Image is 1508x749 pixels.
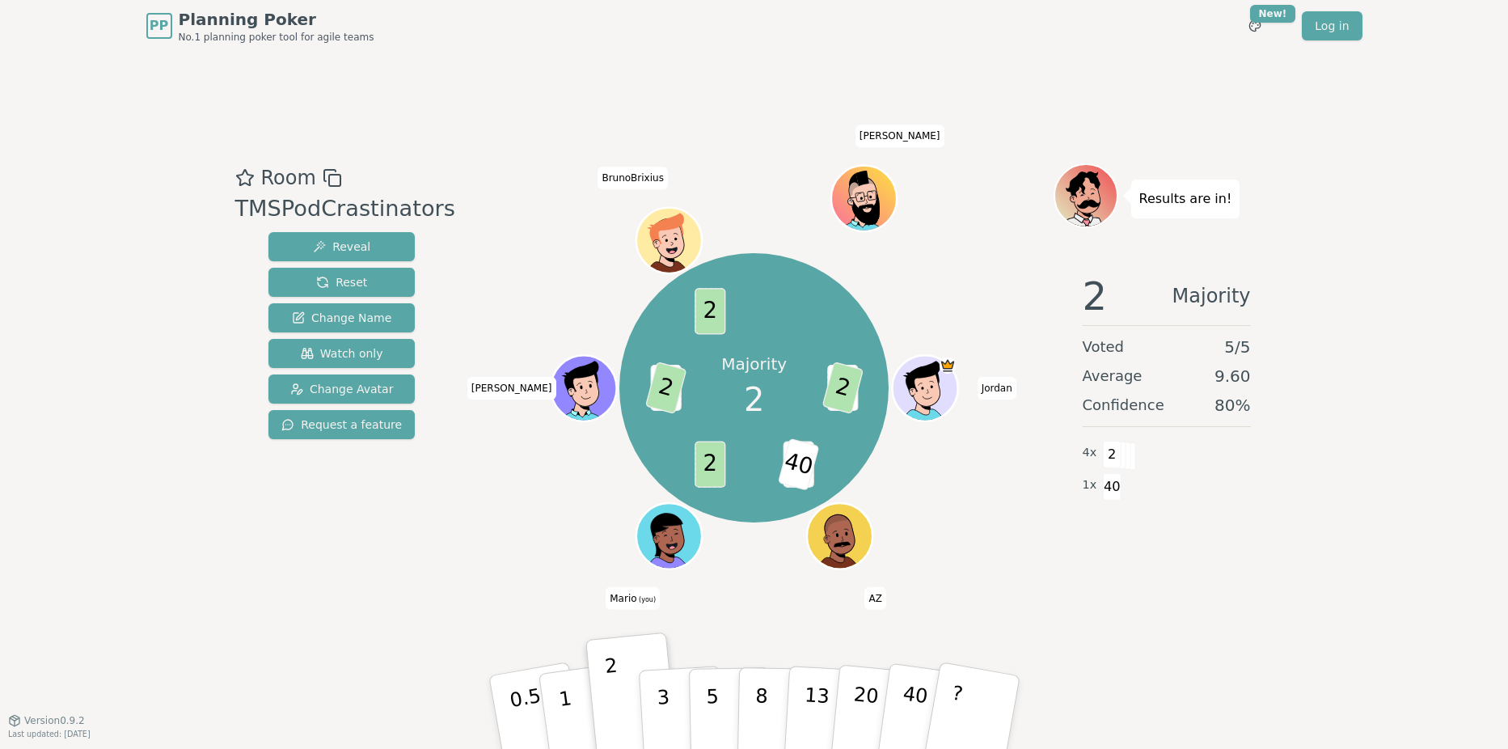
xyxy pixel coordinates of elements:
[1083,476,1097,494] span: 1 x
[1250,5,1296,23] div: New!
[1224,336,1250,358] span: 5 / 5
[1083,277,1108,315] span: 2
[301,345,383,362] span: Watch only
[268,232,415,261] button: Reveal
[822,362,864,414] span: 2
[1083,336,1125,358] span: Voted
[467,377,556,400] span: Click to change your name
[1083,394,1164,417] span: Confidence
[235,193,455,226] div: TMSPodCrastinators
[281,417,402,433] span: Request a feature
[179,8,374,31] span: Planning Poker
[316,274,367,290] span: Reset
[150,16,168,36] span: PP
[1172,277,1251,315] span: Majority
[1139,188,1232,210] p: Results are in!
[1302,11,1362,40] a: Log in
[638,505,699,566] button: Click to change your avatar
[8,714,85,727] button: Version0.9.2
[744,375,764,424] span: 2
[313,239,370,255] span: Reveal
[261,163,316,193] span: Room
[1214,394,1250,417] span: 80 %
[290,381,394,397] span: Change Avatar
[268,410,415,439] button: Request a feature
[268,303,415,332] button: Change Name
[268,339,415,368] button: Watch only
[695,442,725,488] span: 2
[1083,365,1143,387] span: Average
[603,654,624,743] p: 2
[695,288,725,334] span: 2
[978,377,1016,400] span: Click to change your name
[8,730,91,738] span: Last updated: [DATE]
[637,595,657,603] span: (you)
[1240,11,1269,40] button: New!
[598,167,668,189] span: Click to change your name
[778,438,820,491] span: 40
[1214,365,1251,387] span: 9.60
[645,362,687,414] span: 2
[1083,444,1097,462] span: 4 x
[1103,441,1121,468] span: 2
[24,714,85,727] span: Version 0.9.2
[1103,473,1121,501] span: 40
[235,163,255,193] button: Add as favourite
[292,310,391,326] span: Change Name
[179,31,374,44] span: No.1 planning poker tool for agile teams
[721,353,787,375] p: Majority
[606,586,660,609] span: Click to change your name
[268,374,415,404] button: Change Avatar
[146,8,374,44] a: PPPlanning PokerNo.1 planning poker tool for agile teams
[855,125,944,147] span: Click to change your name
[268,268,415,297] button: Reset
[940,357,956,373] span: Jordan is the host
[864,586,885,609] span: Click to change your name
